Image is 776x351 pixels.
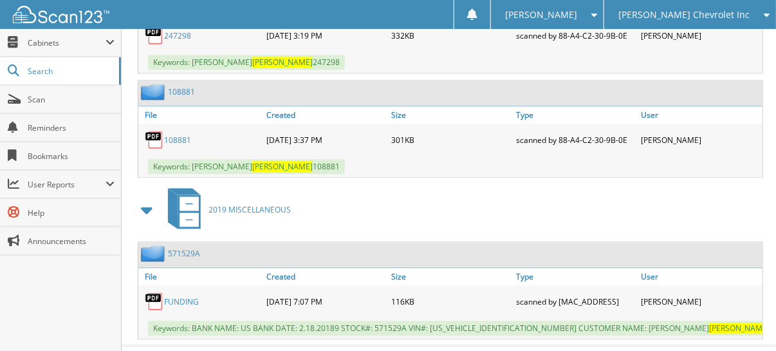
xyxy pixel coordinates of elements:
[638,289,762,314] div: [PERSON_NAME]
[618,11,750,19] span: [PERSON_NAME] Chevrolet Inc
[263,23,388,48] div: [DATE] 3:19 PM
[28,66,113,77] span: Search
[148,159,345,174] span: Keywords: [PERSON_NAME] 108881
[141,245,168,261] img: folder2.png
[28,122,115,133] span: Reminders
[145,292,164,311] img: PDF.png
[638,268,762,285] a: User
[28,236,115,247] span: Announcements
[638,127,762,153] div: [PERSON_NAME]
[28,94,115,105] span: Scan
[263,106,388,124] a: Created
[263,127,388,153] div: [DATE] 3:37 PM
[709,323,770,334] span: [PERSON_NAME]
[388,289,513,314] div: 116KB
[388,268,513,285] a: Size
[168,248,200,259] a: 571529A
[148,55,345,70] span: Keywords: [PERSON_NAME] 247298
[141,84,168,100] img: folder2.png
[638,106,762,124] a: User
[388,106,513,124] a: Size
[505,11,577,19] span: [PERSON_NAME]
[164,30,191,41] a: 247298
[28,151,115,162] span: Bookmarks
[513,23,638,48] div: scanned by 88-A4-C2-30-9B-0E
[164,296,199,307] a: FUNDING
[138,268,263,285] a: File
[28,179,106,190] span: User Reports
[388,23,513,48] div: 332KB
[513,268,638,285] a: Type
[263,268,388,285] a: Created
[160,184,291,235] a: 2019 MISCELLANEOUS
[252,161,313,172] span: [PERSON_NAME]
[252,57,313,68] span: [PERSON_NAME]
[138,106,263,124] a: File
[388,127,513,153] div: 301KB
[145,130,164,149] img: PDF.png
[168,86,195,97] a: 108881
[13,6,109,23] img: scan123-logo-white.svg
[145,26,164,45] img: PDF.png
[28,207,115,218] span: Help
[148,321,775,336] span: Keywords: BANK NAME: US BANK DATE: 2.18.20189 STOCK#: 571529A VIN#: [US_VEHICLE_IDENTIFICATION_NU...
[638,23,762,48] div: [PERSON_NAME]
[513,127,638,153] div: scanned by 88-A4-C2-30-9B-0E
[263,289,388,314] div: [DATE] 7:07 PM
[164,135,191,146] a: 108881
[28,37,106,48] span: Cabinets
[712,289,776,351] iframe: Chat Widget
[513,289,638,314] div: scanned by [MAC_ADDRESS]
[513,106,638,124] a: Type
[208,204,291,215] span: 2019 MISCELLANEOUS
